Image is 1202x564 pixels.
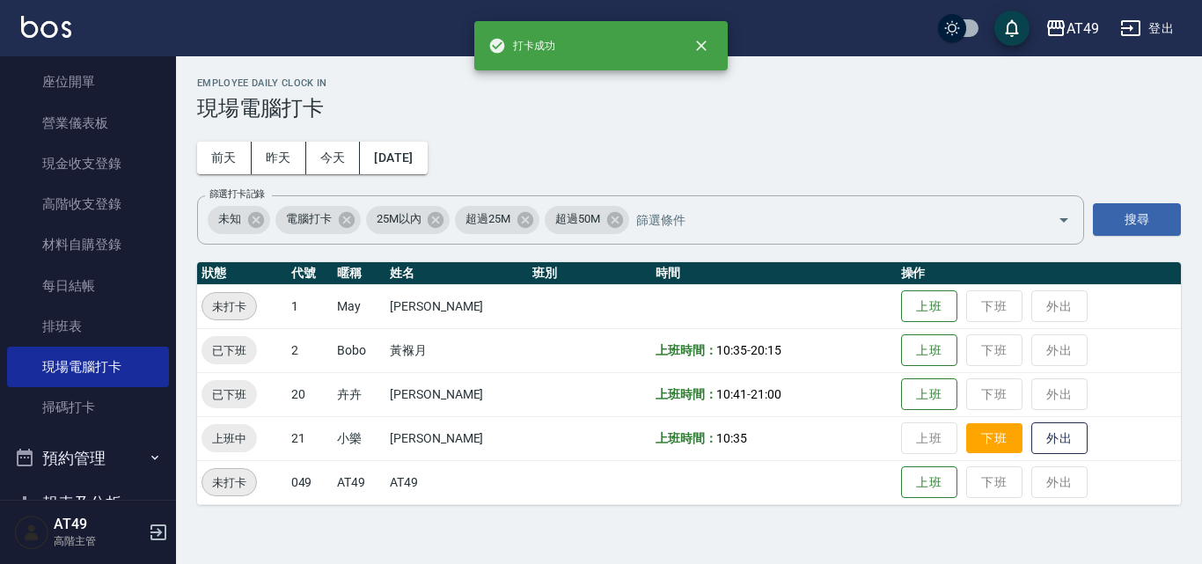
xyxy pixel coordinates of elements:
button: 上班 [901,466,957,499]
a: 現場電腦打卡 [7,347,169,387]
button: 上班 [901,378,957,411]
button: 前天 [197,142,252,174]
td: - [651,372,897,416]
div: 未知 [208,206,270,234]
div: 超過25M [455,206,539,234]
button: 外出 [1031,422,1088,455]
button: 搜尋 [1093,203,1181,236]
button: save [994,11,1030,46]
td: May [333,284,385,328]
span: 25M以內 [366,210,432,228]
h5: AT49 [54,516,143,533]
button: 預約管理 [7,436,169,481]
button: 上班 [901,334,957,367]
span: 21:00 [751,387,781,401]
button: Open [1050,206,1078,234]
td: Bobo [333,328,385,372]
img: Logo [21,16,71,38]
td: AT49 [333,460,385,504]
th: 狀態 [197,262,287,285]
span: 超過25M [455,210,521,228]
div: 25M以內 [366,206,451,234]
td: [PERSON_NAME] [385,372,528,416]
a: 現金收支登錄 [7,143,169,184]
button: 上班 [901,290,957,323]
a: 材料自購登錄 [7,224,169,265]
button: close [682,26,721,65]
td: [PERSON_NAME] [385,284,528,328]
button: [DATE] [360,142,427,174]
td: 黃褓月 [385,328,528,372]
span: 10:41 [716,387,747,401]
h3: 現場電腦打卡 [197,96,1181,121]
td: 卉卉 [333,372,385,416]
b: 上班時間： [656,387,717,401]
span: 電腦打卡 [275,210,342,228]
button: AT49 [1038,11,1106,47]
button: 昨天 [252,142,306,174]
td: 1 [287,284,333,328]
span: 上班中 [202,429,257,448]
th: 暱稱 [333,262,385,285]
a: 營業儀表板 [7,103,169,143]
b: 上班時間： [656,431,717,445]
th: 代號 [287,262,333,285]
a: 座位開單 [7,62,169,102]
span: 未打卡 [202,297,256,316]
span: 20:15 [751,343,781,357]
span: 已下班 [202,341,257,360]
span: 未知 [208,210,252,228]
input: 篩選條件 [632,204,1027,235]
td: [PERSON_NAME] [385,416,528,460]
th: 班別 [528,262,650,285]
a: 掃碼打卡 [7,387,169,428]
td: 2 [287,328,333,372]
span: 10:35 [716,431,747,445]
a: 每日結帳 [7,266,169,306]
p: 高階主管 [54,533,143,549]
span: 超過50M [545,210,611,228]
td: 20 [287,372,333,416]
button: 下班 [966,423,1022,454]
th: 時間 [651,262,897,285]
a: 高階收支登錄 [7,184,169,224]
div: 超過50M [545,206,629,234]
span: 已下班 [202,385,257,404]
td: 21 [287,416,333,460]
td: 049 [287,460,333,504]
b: 上班時間： [656,343,717,357]
img: Person [14,515,49,550]
td: - [651,328,897,372]
th: 操作 [897,262,1181,285]
label: 篩選打卡記錄 [209,187,265,201]
h2: Employee Daily Clock In [197,77,1181,89]
a: 排班表 [7,306,169,347]
td: 小樂 [333,416,385,460]
span: 打卡成功 [488,37,555,55]
td: AT49 [385,460,528,504]
span: 10:35 [716,343,747,357]
div: 電腦打卡 [275,206,361,234]
th: 姓名 [385,262,528,285]
button: 報表及分析 [7,480,169,526]
button: 今天 [306,142,361,174]
div: AT49 [1066,18,1099,40]
span: 未打卡 [202,473,256,492]
button: 登出 [1113,12,1181,45]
